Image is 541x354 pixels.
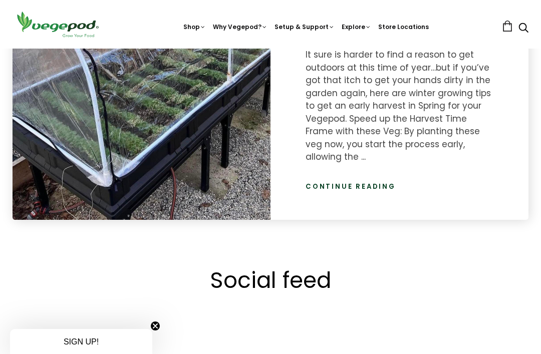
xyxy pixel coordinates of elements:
[20,265,521,296] h2: Social feed
[183,23,206,31] a: Shop
[342,23,371,31] a: Explore
[64,337,99,346] span: SIGN UP!
[306,49,493,164] div: It sure is harder to find a reason to get outdoors at this time of year…but if you’ve got that it...
[13,10,103,39] img: Vegepod
[378,23,429,31] a: Store Locations
[213,23,267,31] a: Why Vegepod?
[306,182,396,192] a: Continue reading
[275,23,335,31] a: Setup & Support
[518,24,528,34] a: Search
[10,329,152,354] div: SIGN UP!Close teaser
[150,321,160,331] button: Close teaser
